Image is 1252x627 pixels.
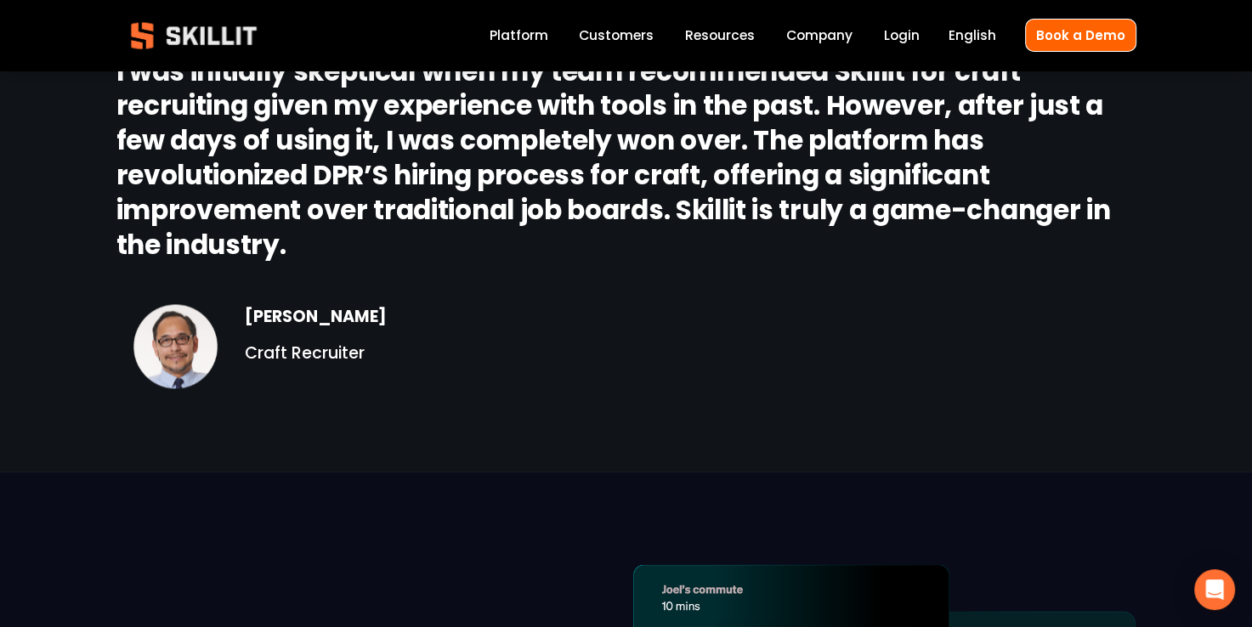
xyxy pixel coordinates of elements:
[949,25,996,48] div: language picker
[786,25,853,48] a: Company
[245,341,535,367] p: Craft Recruiter
[116,10,271,61] img: Skillit
[1025,19,1136,52] a: Book a Demo
[490,25,548,48] a: Platform
[245,305,387,328] strong: [PERSON_NAME]
[884,25,920,48] a: Login
[1194,569,1235,610] div: Open Intercom Messenger
[579,25,654,48] a: Customers
[949,25,996,45] span: English
[116,53,1116,263] strong: I was initially skeptical when my team recommended Skillit for craft recruiting given my experien...
[685,25,755,48] a: folder dropdown
[685,25,755,45] span: Resources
